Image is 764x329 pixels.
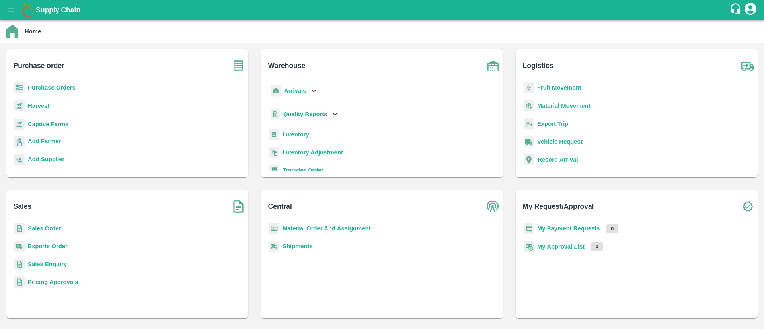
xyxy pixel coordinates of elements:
a: Captive Farms [28,121,68,127]
a: Material Order And Assignment [283,225,371,232]
img: home [6,25,18,38]
div: customer-support [729,3,743,17]
b: Add Supplier [28,156,64,162]
a: Pricing Approvals [28,279,78,285]
b: My Request/Approval [523,201,594,212]
a: Purchase Orders [28,84,76,91]
a: Add Farmer [28,137,61,148]
img: material [524,100,534,112]
img: central [483,197,503,216]
a: My Approval List [537,243,585,250]
img: payment [524,223,534,234]
b: Central [268,201,292,212]
img: sales [14,259,25,270]
img: approval [524,241,534,253]
img: supplier [14,154,25,166]
button: open drawer [2,1,20,19]
a: Supply Chain [36,4,729,16]
img: harvest [14,118,25,130]
b: Home [25,28,41,35]
a: Sales Enquiry [28,261,67,267]
b: Sales [14,201,32,212]
a: Exports Order [28,243,68,249]
a: Transfer Order [283,167,324,173]
img: shipments [269,241,279,252]
a: Material Movement [537,103,591,109]
img: qualityReport [271,109,280,119]
img: purchase [228,56,248,76]
a: Export Trip [537,121,568,127]
a: Vehicle Request [537,138,583,145]
p: 0 [606,224,619,233]
img: check [738,197,758,216]
b: Supply Chain [36,6,80,14]
a: Shipments [283,243,313,249]
b: Arrivals [284,88,306,94]
a: Inventory Adjustment [283,149,343,156]
a: Inventory [283,131,309,138]
img: inventory [269,147,279,158]
b: Add Farmer [28,138,61,144]
a: Harvest [28,103,49,109]
img: logo [20,2,36,18]
div: Arrivals [269,82,318,100]
img: fruit [524,82,534,93]
img: reciept [14,82,25,93]
img: centralMaterial [269,223,279,234]
a: Record Arrival [538,156,578,163]
a: My Payment Requests [537,225,600,232]
img: farmer [14,136,25,148]
img: vehicle [524,136,534,148]
b: Logistics [523,60,554,71]
b: Warehouse [268,60,306,71]
img: warehouse [483,56,503,76]
img: shipments [14,241,25,252]
img: harvest [14,100,25,112]
img: delivery [524,118,534,130]
img: soSales [228,197,248,216]
img: sales [14,276,25,288]
img: whInventory [269,129,279,140]
img: whArrival [271,85,281,97]
a: Add Supplier [28,155,64,165]
img: truck [738,56,758,76]
div: Quality Reports [269,106,339,123]
img: sales [14,223,25,234]
p: 0 [591,242,603,251]
a: Fruit Movement [537,84,581,91]
div: account of current user [743,2,758,18]
b: Quality Reports [283,111,327,117]
a: Sales Order [28,225,61,232]
b: Purchase order [14,60,64,71]
img: recordArrival [524,154,534,165]
img: whTransfer [269,165,279,176]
